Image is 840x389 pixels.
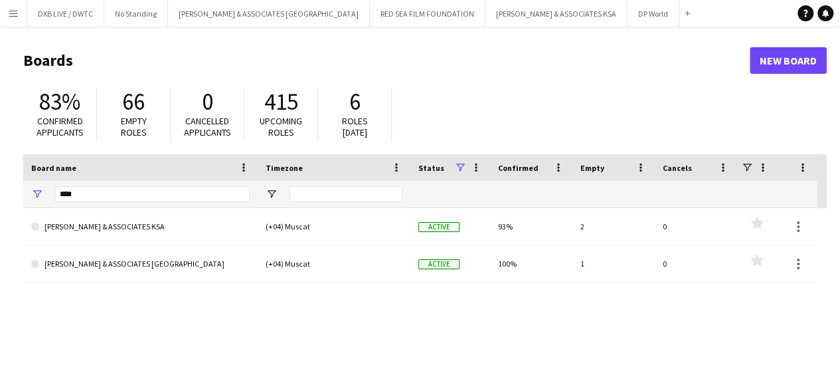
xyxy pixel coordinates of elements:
span: Status [418,163,444,173]
div: 100% [490,245,572,282]
span: Confirmed [498,163,539,173]
span: Empty roles [121,115,147,138]
span: Active [418,222,460,232]
button: [PERSON_NAME] & ASSOCIATES [GEOGRAPHIC_DATA] [168,1,370,27]
button: Open Filter Menu [266,188,278,200]
span: Cancelled applicants [184,115,231,138]
span: Board name [31,163,76,173]
span: Confirmed applicants [37,115,84,138]
button: DP World [628,1,679,27]
div: 2 [572,208,655,245]
span: Cancels [663,163,692,173]
span: 83% [39,87,80,116]
button: RED SEA FILM FOUNDATION [370,1,485,27]
span: Timezone [266,163,303,173]
h1: Boards [23,51,750,70]
a: [PERSON_NAME] & ASSOCIATES KSA [31,208,250,245]
span: 66 [122,87,145,116]
div: 1 [572,245,655,282]
div: (+04) Muscat [258,245,410,282]
button: [PERSON_NAME] & ASSOCIATES KSA [485,1,628,27]
span: 6 [349,87,361,116]
div: 93% [490,208,572,245]
span: Empty [580,163,604,173]
div: (+04) Muscat [258,208,410,245]
input: Timezone Filter Input [290,186,402,202]
input: Board name Filter Input [55,186,250,202]
a: New Board [750,47,827,74]
span: Roles [DATE] [342,115,368,138]
span: Active [418,259,460,269]
span: Upcoming roles [260,115,302,138]
a: [PERSON_NAME] & ASSOCIATES [GEOGRAPHIC_DATA] [31,245,250,283]
button: Open Filter Menu [31,188,43,200]
span: 415 [264,87,298,116]
div: 0 [655,208,737,245]
button: DXB LIVE / DWTC [27,1,104,27]
button: No Standing [104,1,168,27]
div: 0 [655,245,737,282]
span: 0 [202,87,213,116]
